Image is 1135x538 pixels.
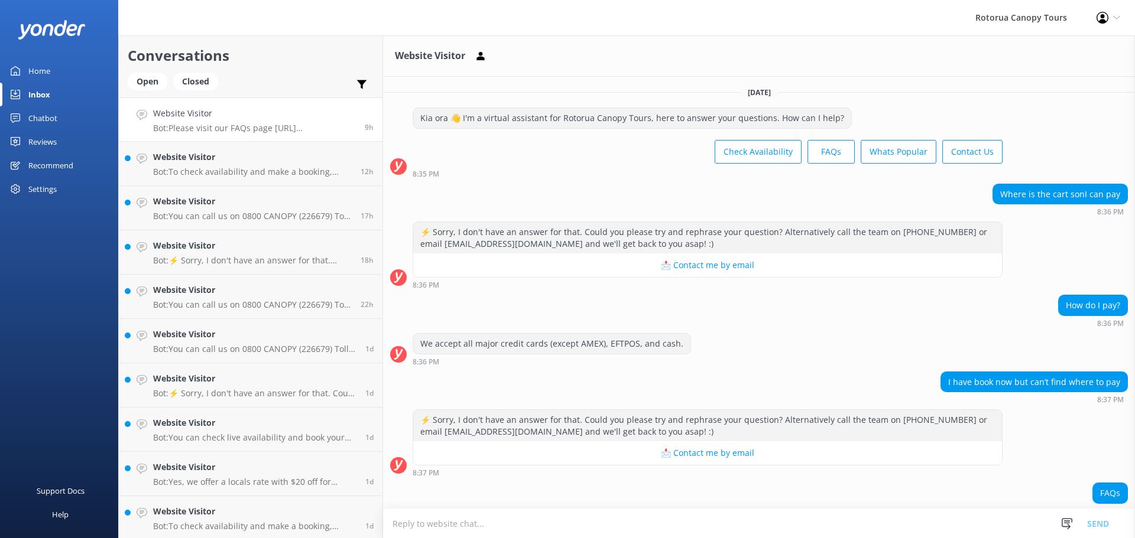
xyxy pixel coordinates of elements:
a: Website VisitorBot:Yes, we offer a locals rate with $20 off for [GEOGRAPHIC_DATA] locals. Use the... [119,452,382,496]
div: Recommend [28,154,73,177]
h4: Website Visitor [153,505,356,518]
strong: 8:37 PM [1097,508,1124,515]
div: Sep 26 2025 08:37pm (UTC +12:00) Pacific/Auckland [413,468,1003,477]
p: Bot: You can call us on 0800 CANOPY (226679) Toll free (within [GEOGRAPHIC_DATA]) or [PHONE_NUMBE... [153,211,352,221]
div: Kia ora 👋 I'm a virtual assistant for Rotorua Canopy Tours, here to answer your questions. How ca... [413,108,851,128]
h4: Website Visitor [153,416,356,429]
div: Inbox [28,83,50,106]
p: Bot: You can call us on 0800 CANOPY (226679) Toll free (within [GEOGRAPHIC_DATA]) or [PHONE_NUMBE... [153,299,352,310]
p: Bot: To check availability and make a booking, please visit [URL][DOMAIN_NAME]. [153,167,352,177]
span: Sep 26 2025 05:26pm (UTC +12:00) Pacific/Auckland [361,167,374,177]
a: Website VisitorBot:You can check live availability and book your Canopy Tour online at [URL][DOMA... [119,407,382,452]
a: Website VisitorBot:⚡ Sorry, I don't have an answer for that. Could you please try and rephrase yo... [119,363,382,407]
button: Check Availability [715,140,802,164]
h3: Website Visitor [395,48,465,64]
p: Bot: You can call us on 0800 CANOPY (226679) Toll free (within [GEOGRAPHIC_DATA]) or [PHONE_NUMBE... [153,344,356,354]
span: [DATE] [741,87,778,97]
strong: 8:36 PM [1097,208,1124,216]
a: Website VisitorBot:You can call us on 0800 CANOPY (226679) Toll free (within [GEOGRAPHIC_DATA]) o... [119,319,382,363]
div: ⚡ Sorry, I don't have an answer for that. Could you please try and rephrase your question? Altern... [413,222,1002,253]
a: Website VisitorBot:Please visit our FAQs page [URL][DOMAIN_NAME].9h [119,97,382,142]
h4: Website Visitor [153,372,356,385]
a: Website VisitorBot:⚡ Sorry, I don't have an answer for that. Could you please try and rephrase yo... [119,230,382,275]
button: FAQs [808,140,855,164]
div: Open [128,73,167,90]
span: Sep 25 2025 07:19pm (UTC +12:00) Pacific/Auckland [365,344,374,354]
div: Help [52,503,69,526]
h4: Website Visitor [153,195,352,208]
button: 📩 Contact me by email [413,253,1002,277]
div: Sep 26 2025 08:36pm (UTC +12:00) Pacific/Auckland [993,207,1128,216]
button: Contact Us [942,140,1003,164]
p: Bot: ⚡ Sorry, I don't have an answer for that. Could you please try and rephrase your question? A... [153,255,352,266]
h2: Conversations [128,44,374,67]
div: We accept all major credit cards (except AMEX), EFTPOS, and cash. [413,334,690,354]
span: Sep 25 2025 01:51pm (UTC +12:00) Pacific/Auckland [365,432,374,442]
button: Whats Popular [861,140,936,164]
p: Bot: Yes, we offer a locals rate with $20 off for [GEOGRAPHIC_DATA] locals. Use the code 'LOCALLO... [153,477,356,487]
button: 📩 Contact me by email [413,441,1002,465]
div: I have book now but can’t find where to pay [941,372,1127,392]
div: Support Docs [37,479,85,503]
div: Reviews [28,130,57,154]
div: Sep 26 2025 08:37pm (UTC +12:00) Pacific/Auckland [941,395,1128,403]
span: Sep 26 2025 12:23pm (UTC +12:00) Pacific/Auckland [361,255,374,265]
span: Sep 26 2025 08:37pm (UTC +12:00) Pacific/Auckland [365,122,374,132]
div: Home [28,59,50,83]
div: Where is the cart sonI can pay [993,184,1127,204]
a: Website VisitorBot:You can call us on 0800 CANOPY (226679) Toll free (within [GEOGRAPHIC_DATA]) o... [119,275,382,319]
div: Sep 26 2025 08:36pm (UTC +12:00) Pacific/Auckland [413,357,691,366]
strong: 8:36 PM [413,358,439,366]
h4: Website Visitor [153,239,352,252]
div: How do I pay? [1059,295,1127,315]
a: Closed [173,74,224,87]
a: Website VisitorBot:You can call us on 0800 CANOPY (226679) Toll free (within [GEOGRAPHIC_DATA]) o... [119,186,382,230]
strong: 8:35 PM [413,171,439,178]
h4: Website Visitor [153,107,356,120]
div: FAQs [1093,483,1127,503]
h4: Website Visitor [153,328,356,341]
h4: Website Visitor [153,461,356,474]
img: yonder-white-logo.png [18,20,86,40]
p: Bot: ⚡ Sorry, I don't have an answer for that. Could you please try and rephrase your question? A... [153,388,356,399]
h4: Website Visitor [153,151,352,164]
div: Sep 26 2025 08:36pm (UTC +12:00) Pacific/Auckland [1058,319,1128,327]
strong: 8:36 PM [1097,320,1124,327]
div: ⚡ Sorry, I don't have an answer for that. Could you please try and rephrase your question? Altern... [413,410,1002,441]
span: Sep 26 2025 07:44am (UTC +12:00) Pacific/Auckland [361,299,374,309]
p: Bot: You can check live availability and book your Canopy Tour online at [URL][DOMAIN_NAME]. If y... [153,432,356,443]
p: Bot: Please visit our FAQs page [URL][DOMAIN_NAME]. [153,123,356,133]
div: Sep 26 2025 08:37pm (UTC +12:00) Pacific/Auckland [1092,507,1128,515]
strong: 8:37 PM [413,469,439,477]
span: Sep 25 2025 01:09pm (UTC +12:00) Pacific/Auckland [365,521,374,531]
div: Sep 26 2025 08:35pm (UTC +12:00) Pacific/Auckland [413,169,1003,178]
strong: 8:36 PM [413,282,439,289]
div: Sep 26 2025 08:36pm (UTC +12:00) Pacific/Auckland [413,281,1003,289]
div: Chatbot [28,106,57,130]
div: Closed [173,73,218,90]
span: Sep 25 2025 01:16pm (UTC +12:00) Pacific/Auckland [365,477,374,487]
span: Sep 26 2025 12:49pm (UTC +12:00) Pacific/Auckland [361,211,374,221]
strong: 8:37 PM [1097,396,1124,403]
a: Open [128,74,173,87]
span: Sep 25 2025 06:11pm (UTC +12:00) Pacific/Auckland [365,388,374,398]
h4: Website Visitor [153,283,352,296]
div: Settings [28,177,57,201]
a: Website VisitorBot:To check availability and make a booking, please visit [URL][DOMAIN_NAME].12h [119,142,382,186]
p: Bot: To check availability and make a booking, please visit [URL][DOMAIN_NAME]. [153,521,356,532]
